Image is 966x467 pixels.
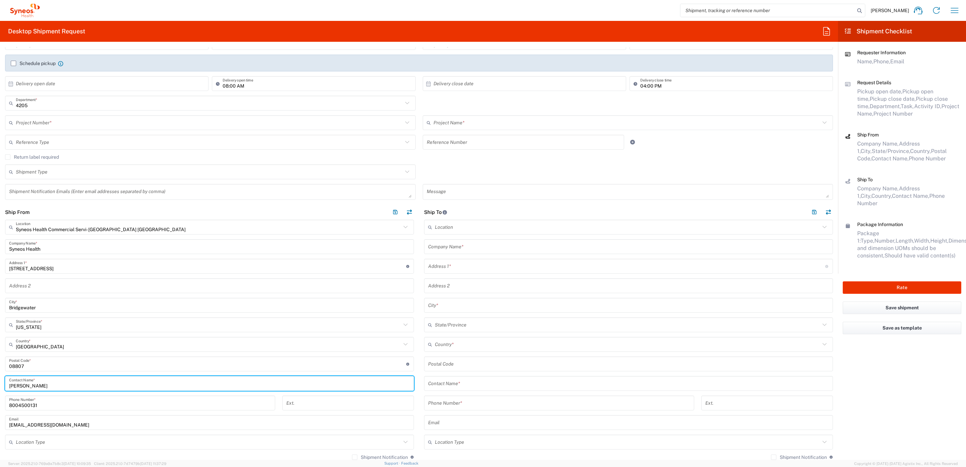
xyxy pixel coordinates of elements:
span: Copyright © [DATE]-[DATE] Agistix Inc., All Rights Reserved [854,461,958,467]
label: Schedule pickup [11,61,56,66]
span: Company Name, [857,141,899,147]
span: Activity ID, [914,103,941,110]
span: Contact Name, [892,193,929,199]
span: [DATE] 10:09:35 [64,462,91,466]
h2: Ship To [424,209,447,216]
span: Ship To [857,177,873,182]
button: Rate [843,281,961,294]
a: Support [384,461,401,465]
span: Project Number [873,111,913,117]
span: Pickup close date, [870,96,916,102]
span: Width, [914,238,930,244]
span: Client: 2025.21.0-7d7479b [94,462,166,466]
span: Type, [861,238,874,244]
span: [PERSON_NAME] [871,7,909,13]
span: Email [890,58,904,65]
span: Server: 2025.21.0-769a9a7b8c3 [8,462,91,466]
a: Add Reference [628,137,637,147]
span: Name, [857,58,873,65]
span: Country, [910,148,931,154]
span: Request Details [857,80,891,85]
span: Country, [871,193,892,199]
label: Return label required [5,154,59,160]
input: Shipment, tracking or reference number [680,4,855,17]
span: [DATE] 11:37:29 [140,462,166,466]
span: Requester Information [857,50,906,55]
label: Shipment Notification [352,455,408,460]
span: Number, [874,238,896,244]
span: Package 1: [857,230,879,244]
span: Phone Number [909,155,946,162]
span: Package Information [857,222,903,227]
span: Should have valid content(s) [884,252,956,259]
span: Phone, [873,58,890,65]
h2: Desktop Shipment Request [8,27,85,35]
span: Task, [901,103,914,110]
span: Department, [870,103,901,110]
button: Save shipment [843,302,961,314]
span: Contact Name, [871,155,909,162]
span: Pickup open date, [857,88,902,95]
span: Height, [930,238,948,244]
h2: Shipment Checklist [844,27,912,35]
label: Shipment Notification [771,455,827,460]
a: Feedback [401,461,418,465]
h2: Ship From [5,209,30,216]
span: State/Province, [872,148,910,154]
button: Save as template [843,322,961,334]
span: Length, [896,238,914,244]
span: Ship From [857,132,879,137]
span: City, [861,148,872,154]
span: City, [861,193,871,199]
span: Company Name, [857,185,899,192]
